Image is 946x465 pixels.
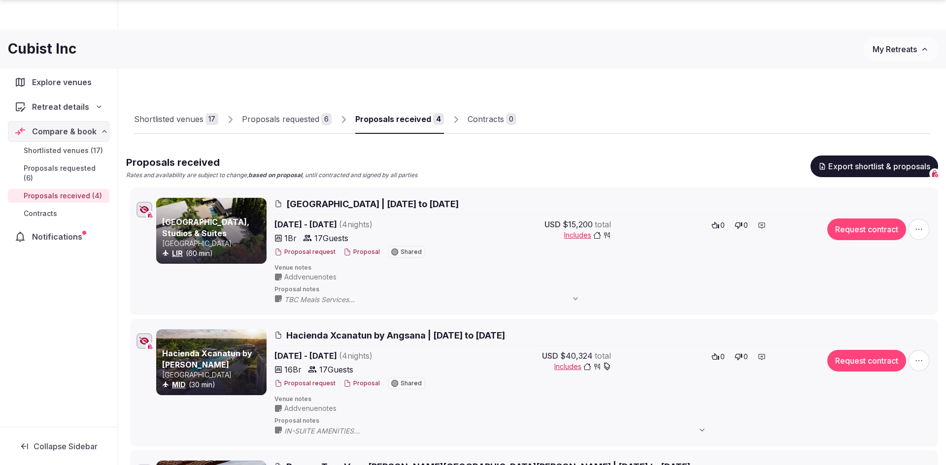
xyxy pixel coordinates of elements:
button: My Retreats [863,37,938,62]
button: Request contract [827,218,906,240]
span: total [595,350,611,362]
button: Proposal [343,248,380,256]
span: ( 4 night s ) [339,219,372,229]
span: Retreat details [32,101,89,113]
span: 0 [720,220,725,230]
button: 0 [732,218,751,232]
span: IN-SUITE AMENITIES • Turndown, including signature Angsana Heritage Collection amenities. • Bottl... [284,426,716,436]
button: Proposal request [274,248,336,256]
div: (60 min) [162,248,265,258]
span: Venue notes [274,264,932,272]
span: Shared [401,380,422,386]
span: USD [544,218,561,230]
span: Shared [401,249,422,255]
span: Contracts [24,209,57,218]
div: 6 [321,113,332,125]
span: Compare & book [32,125,97,137]
span: Venue notes [274,395,932,403]
a: LIR [172,249,183,257]
a: Explore venues [8,72,109,93]
span: 1 Br [284,232,297,244]
span: 16 Br [284,364,302,375]
span: [GEOGRAPHIC_DATA] | [DATE] to [DATE] [286,198,459,210]
p: Rates and availability are subject to change, , until contracted and signed by all parties [126,171,417,180]
div: 4 [433,113,444,125]
button: Collapse Sidebar [8,435,109,457]
button: Export shortlist & proposals [811,155,938,177]
button: LIR [172,248,183,258]
span: Add venue notes [284,403,337,413]
button: MID [172,380,186,390]
p: [GEOGRAPHIC_DATA] [162,370,265,380]
span: $40,324 [560,350,593,362]
div: Shortlisted venues [134,113,203,125]
a: Contracts0 [468,105,516,134]
span: Proposals requested (6) [24,163,105,183]
span: Hacienda Xcanatun by Angsana | [DATE] to [DATE] [286,329,505,341]
a: Notifications [8,226,109,247]
a: [GEOGRAPHIC_DATA], Studios & Suites [162,217,249,238]
a: Proposals received4 [355,105,444,134]
span: Add venue notes [284,272,337,282]
span: Proposal notes [274,417,932,425]
span: USD [542,350,558,362]
span: [DATE] - [DATE] [274,218,448,230]
span: Shortlisted venues (17) [24,146,103,155]
button: Proposal [343,379,380,388]
span: Collapse Sidebar [34,441,98,451]
a: Contracts [8,207,109,220]
span: $15,200 [563,218,593,230]
button: Includes [564,230,611,240]
div: Proposals requested [242,113,319,125]
span: ( 4 night s ) [339,351,372,361]
button: Proposal request [274,379,336,388]
div: 0 [506,113,516,125]
span: Explore venues [32,76,96,88]
a: Proposals requested6 [242,105,332,134]
span: TBC Meals Services ** Meeting Space •🌴 Poolside Rancho – Relax, gather, or party •🧘‍♀️ Second-Flo... [284,295,589,305]
strong: based on proposal [248,171,302,179]
span: 0 [743,352,748,362]
span: Proposals received (4) [24,191,102,201]
h2: Proposals received [126,155,417,169]
div: 17 [205,113,218,125]
span: Proposal notes [274,285,932,294]
span: 0 [720,352,725,362]
h1: Cubist Inc [8,39,76,59]
p: [GEOGRAPHIC_DATA] [162,239,265,248]
button: Request contract [827,350,906,372]
span: 0 [743,220,748,230]
button: 0 [709,350,728,364]
span: [DATE] - [DATE] [274,350,448,362]
div: (30 min) [162,380,265,390]
a: Shortlisted venues (17) [8,144,109,157]
button: Includes [554,362,611,372]
div: Contracts [468,113,504,125]
a: Proposals received (4) [8,189,109,203]
span: Notifications [32,231,86,243]
div: Proposals received [355,113,431,125]
a: MID [172,380,186,389]
span: 17 Guests [319,364,353,375]
button: 0 [732,350,751,364]
span: 17 Guests [314,232,348,244]
span: My Retreats [873,44,917,54]
button: 0 [709,218,728,232]
a: Hacienda Xcanatun by [PERSON_NAME] [162,348,252,369]
span: total [595,218,611,230]
a: Proposals requested (6) [8,161,109,185]
a: Shortlisted venues17 [134,105,218,134]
